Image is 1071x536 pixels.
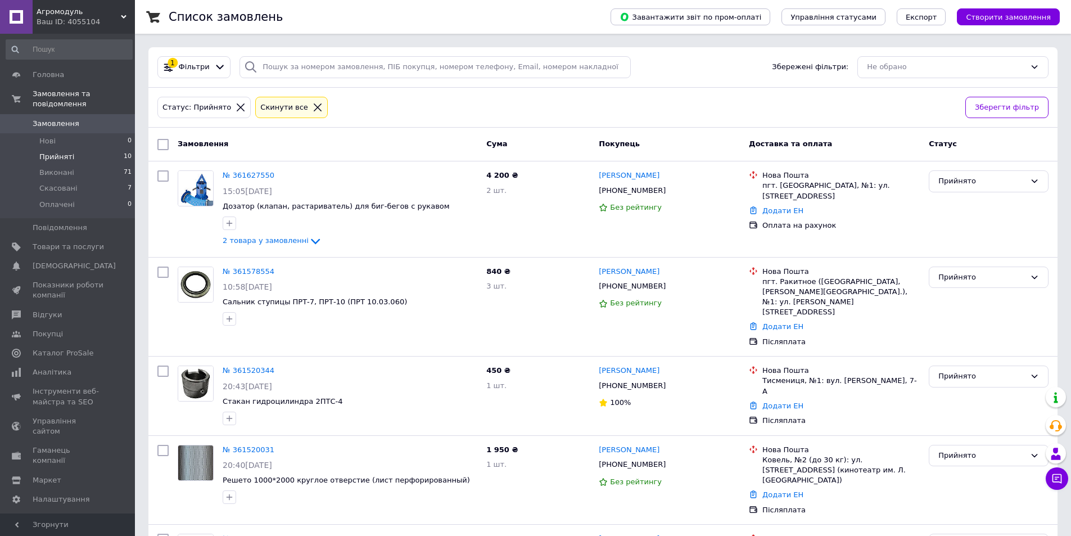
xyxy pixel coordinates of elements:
a: № 361627550 [223,171,274,179]
span: Аналітика [33,367,71,377]
span: 0 [128,136,132,146]
div: Нова Пошта [762,445,920,455]
span: Покупець [599,139,640,148]
a: Створити замовлення [946,12,1060,21]
div: Прийнято [938,175,1025,187]
a: [PERSON_NAME] [599,267,659,277]
a: [PERSON_NAME] [599,366,659,376]
div: Оплата на рахунок [762,220,920,231]
img: Фото товару [178,267,213,302]
span: Управління статусами [790,13,876,21]
button: Чат з покупцем [1046,467,1068,490]
a: Стакан гидроцилиндра 2ПТС-4 [223,397,342,406]
span: Замовлення [33,119,79,129]
span: Прийняті [39,152,74,162]
span: 1 шт. [486,381,507,390]
span: 840 ₴ [486,267,510,276]
span: Без рейтингу [610,299,662,307]
div: Нова Пошта [762,366,920,376]
span: 20:43[DATE] [223,382,272,391]
a: Додати ЕН [762,322,803,331]
span: Інструменти веб-майстра та SEO [33,386,104,407]
span: Без рейтингу [610,478,662,486]
a: Фото товару [178,170,214,206]
div: Прийнято [938,371,1025,382]
div: [PHONE_NUMBER] [596,279,668,294]
a: 2 товара у замовленні [223,236,322,245]
div: пгт. [GEOGRAPHIC_DATA], №1: ул. [STREET_ADDRESS] [762,181,920,201]
span: 4 200 ₴ [486,171,518,179]
div: пгт. Ракитное ([GEOGRAPHIC_DATA], [PERSON_NAME][GEOGRAPHIC_DATA].), №1: ул. [PERSON_NAME][STREET_... [762,277,920,318]
span: Маркет [33,475,61,485]
span: 7 [128,183,132,193]
span: Замовлення та повідомлення [33,89,135,109]
span: Покупці [33,329,63,339]
img: Фото товару [178,445,213,480]
a: Фото товару [178,366,214,402]
div: Ваш ID: 4055104 [37,17,135,27]
h1: Список замовлень [169,10,283,24]
a: Дозатор (клапан, растариватель) для биг-бегов с рукавом [223,202,450,210]
a: № 361520344 [223,366,274,375]
div: Післяплата [762,337,920,347]
span: 10 [124,152,132,162]
span: Агромодуль [37,7,121,17]
a: Сальник ступицы ПРТ-7, ПРТ-10 (ПРТ 10.03.060) [223,298,407,306]
span: Виконані [39,168,74,178]
span: Експорт [906,13,937,21]
a: [PERSON_NAME] [599,445,659,456]
span: 3 шт. [486,282,507,290]
a: № 361578554 [223,267,274,276]
div: Нова Пошта [762,267,920,277]
span: 20:40[DATE] [223,461,272,470]
div: Післяплата [762,416,920,426]
a: Додати ЕН [762,490,803,499]
span: Доставка та оплата [749,139,832,148]
span: Завантажити звіт по пром-оплаті [620,12,761,22]
span: Cума [486,139,507,148]
div: Прийнято [938,450,1025,462]
span: 1 шт. [486,460,507,469]
span: 2 шт. [486,186,507,195]
div: Cкинути все [258,102,310,114]
span: 15:05[DATE] [223,187,272,196]
div: Ковель, №2 (до 30 кг): ул. [STREET_ADDRESS] (кинотеатр им. Л. [GEOGRAPHIC_DATA]) [762,455,920,486]
span: Оплачені [39,200,75,210]
span: Фільтри [179,62,210,73]
div: Нова Пошта [762,170,920,181]
div: Післяплата [762,505,920,515]
button: Створити замовлення [957,8,1060,25]
button: Зберегти фільтр [965,97,1049,119]
span: 450 ₴ [486,366,510,375]
span: 100% [610,398,631,407]
span: Скасовані [39,183,78,193]
a: № 361520031 [223,445,274,454]
a: Решето 1000*2000 круглое отверстие (лист перфорированный) [223,476,470,484]
span: Нові [39,136,56,146]
span: 2 товара у замовленні [223,236,309,245]
div: Статус: Прийнято [160,102,233,114]
div: Прийнято [938,272,1025,283]
span: Замовлення [178,139,228,148]
span: Гаманець компанії [33,445,104,466]
div: Не обрано [867,61,1025,73]
span: Управління сайтом [33,416,104,436]
div: [PHONE_NUMBER] [596,457,668,472]
img: Фото товару [178,171,213,206]
span: Зберегти фільтр [975,102,1039,114]
span: 10:58[DATE] [223,282,272,291]
span: Головна [33,70,64,80]
div: Тисмениця, №1: вул. [PERSON_NAME], 7-А [762,376,920,396]
span: Повідомлення [33,223,87,233]
span: [DEMOGRAPHIC_DATA] [33,261,116,271]
span: Відгуки [33,310,62,320]
span: Створити замовлення [966,13,1051,21]
button: Управління статусами [781,8,885,25]
div: [PHONE_NUMBER] [596,183,668,198]
span: Налаштування [33,494,90,505]
a: Фото товару [178,445,214,481]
